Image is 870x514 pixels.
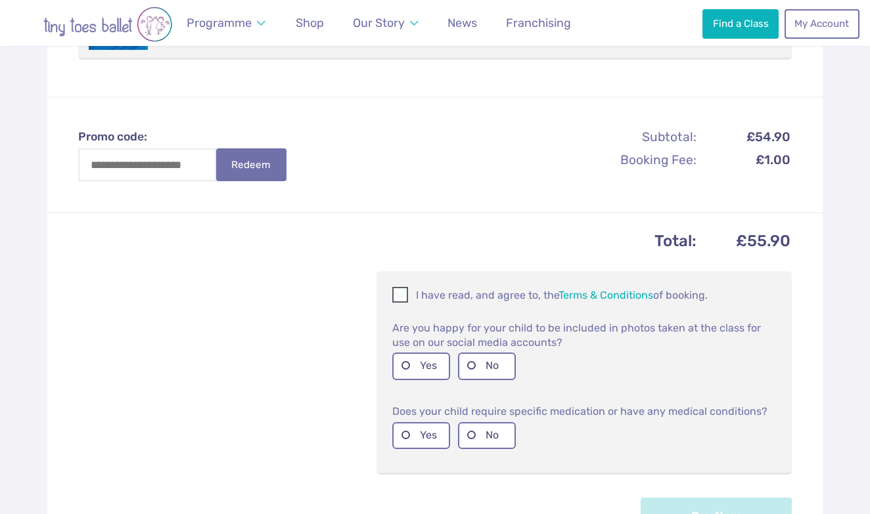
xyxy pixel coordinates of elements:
[559,289,653,301] a: Terms & Conditions
[392,287,776,303] p: I have read, and agree to, the of booking.
[698,228,790,255] td: £55.90
[78,129,299,145] label: Promo code:
[353,16,405,30] span: Our Story
[187,16,252,30] span: Programme
[392,422,450,449] label: Yes
[500,9,577,38] a: Franchising
[392,404,776,419] p: Does your child require specific medication or have any medical conditions?
[506,16,571,30] span: Franchising
[392,320,776,350] p: Are you happy for your child to be included in photos taken at the class for use on our social me...
[458,353,516,379] label: No
[458,422,516,449] label: No
[392,353,450,379] label: Yes
[557,126,697,148] th: Subtotal:
[702,9,779,38] a: Find a Class
[557,149,697,171] th: Booking Fee:
[216,148,286,181] button: Redeem
[296,16,324,30] span: Shop
[290,9,330,38] a: Shop
[698,149,790,171] td: £1.00
[80,228,697,255] th: Total:
[442,9,483,38] a: News
[347,9,424,38] a: Our Story
[447,16,477,30] span: News
[698,126,790,148] td: £54.90
[16,7,200,42] img: tiny toes ballet
[785,9,859,38] a: My Account
[181,9,271,38] a: Programme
